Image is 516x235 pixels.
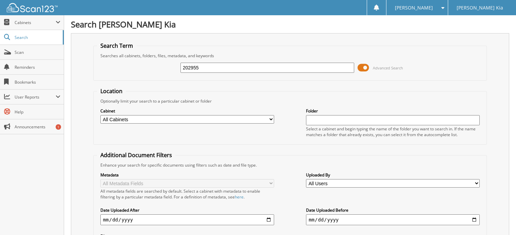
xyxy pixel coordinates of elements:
img: scan123-logo-white.svg [7,3,58,12]
span: Advanced Search [373,65,403,70]
div: Select a cabinet and begin typing the name of the folder you want to search in. If the name match... [306,126,480,137]
span: Reminders [15,64,60,70]
legend: Location [97,87,126,95]
h1: Search [PERSON_NAME] Kia [71,19,509,30]
span: Scan [15,49,60,55]
label: Date Uploaded After [100,207,274,213]
input: start [100,214,274,225]
div: Enhance your search for specific documents using filters such as date and file type. [97,162,483,168]
div: Searches all cabinets, folders, files, metadata, and keywords [97,53,483,59]
span: Cabinets [15,20,56,25]
label: Metadata [100,172,274,178]
span: Announcements [15,124,60,130]
label: Folder [306,108,480,114]
span: [PERSON_NAME] [395,6,433,10]
span: Help [15,109,60,115]
div: Optionally limit your search to a particular cabinet or folder [97,98,483,104]
div: All metadata fields are searched by default. Select a cabinet with metadata to enable filtering b... [100,188,274,200]
span: User Reports [15,94,56,100]
input: end [306,214,480,225]
span: [PERSON_NAME] Kia [457,6,503,10]
legend: Additional Document Filters [97,151,175,159]
label: Cabinet [100,108,274,114]
legend: Search Term [97,42,136,49]
span: Bookmarks [15,79,60,85]
span: Search [15,35,59,40]
label: Uploaded By [306,172,480,178]
label: Date Uploaded Before [306,207,480,213]
a: here [235,194,244,200]
div: 1 [56,124,61,130]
